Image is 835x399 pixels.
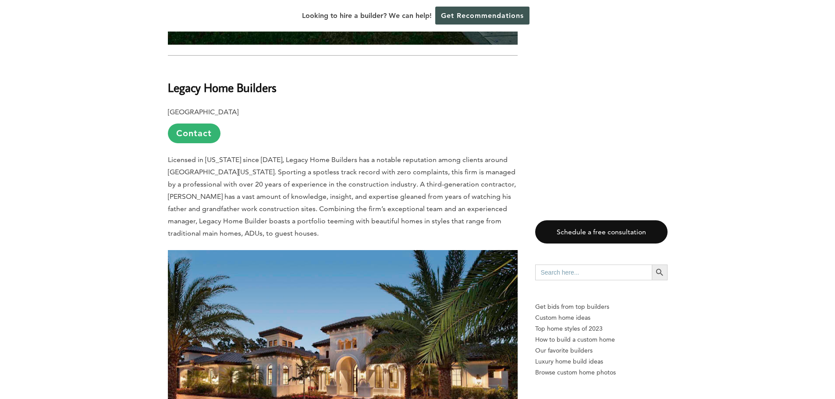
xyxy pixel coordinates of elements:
span: Licensed in [US_STATE] since [DATE], Legacy Home Builders has a notable reputation among clients ... [168,155,516,237]
a: Top home styles of 2023 [535,323,668,334]
a: Contact [168,124,220,143]
a: Our favorite builders [535,345,668,356]
svg: Search [655,268,664,277]
a: Schedule a free consultation [535,220,668,244]
a: Get Recommendations [435,7,529,25]
b: [GEOGRAPHIC_DATA] [168,108,238,116]
p: Get bids from top builders [535,301,668,312]
a: How to build a custom home [535,334,668,345]
iframe: Drift Widget Chat Controller [667,336,824,388]
a: Custom home ideas [535,312,668,323]
a: Luxury home build ideas [535,356,668,367]
input: Search here... [535,265,652,280]
a: Browse custom home photos [535,367,668,378]
b: Legacy Home Builders [168,80,277,95]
